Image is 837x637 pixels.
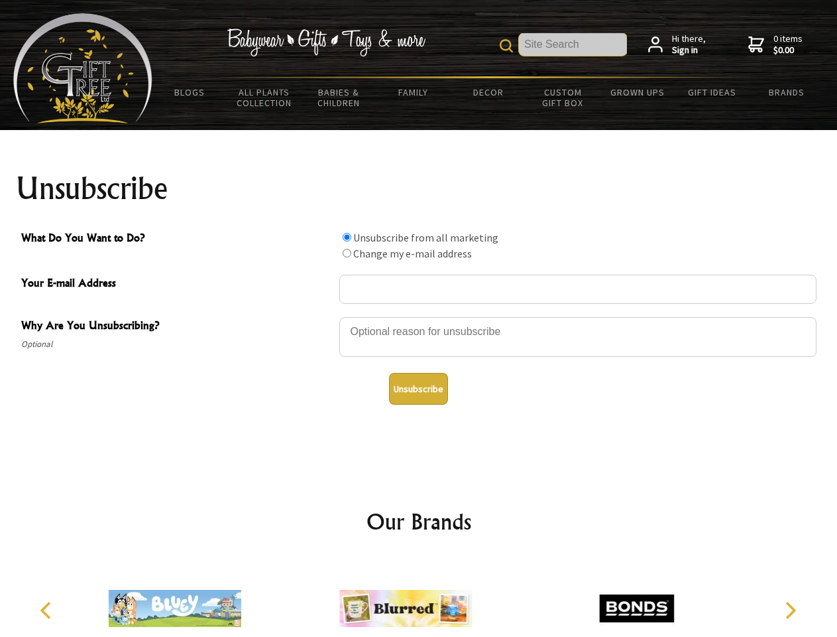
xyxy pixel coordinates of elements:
[21,336,333,352] span: Optional
[500,39,513,52] img: product search
[339,317,816,357] textarea: Why Are You Unsubscribing?
[672,44,706,56] strong: Sign in
[353,247,472,260] label: Change my e-mail address
[339,275,816,304] input: Your E-mail Address
[675,78,750,106] a: Gift Ideas
[748,33,803,56] a: 0 items$0.00
[343,249,351,257] input: What Do You Want to Do?
[21,317,333,336] span: Why Are You Unsubscribing?
[526,78,600,117] a: Custom Gift Box
[33,596,62,625] button: Previous
[451,78,526,106] a: Decor
[152,78,227,106] a: BLOGS
[672,33,706,56] span: Hi there,
[519,33,627,56] input: Site Search
[600,78,675,106] a: Grown Ups
[16,173,822,204] h1: Unsubscribe
[750,78,824,106] a: Brands
[343,233,351,242] input: What Do You Want to Do?
[227,78,302,117] a: All Plants Collection
[775,596,805,625] button: Next
[27,506,811,537] h2: Our Brands
[773,44,803,56] strong: $0.00
[648,33,706,56] a: Hi there,Sign in
[13,13,152,123] img: Babyware - Gifts - Toys and more...
[302,78,376,117] a: Babies & Children
[389,373,448,405] button: Unsubscribe
[353,231,498,244] label: Unsubscribe from all marketing
[21,275,333,294] span: Your E-mail Address
[773,33,803,56] span: 0 items
[21,230,333,249] span: What Do You Want to Do?
[376,78,451,106] a: Family
[227,29,425,56] img: Babywear - Gifts - Toys & more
